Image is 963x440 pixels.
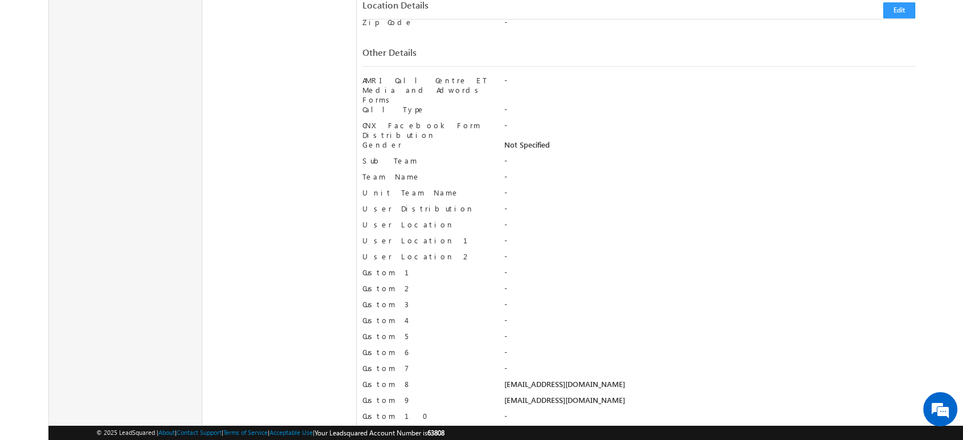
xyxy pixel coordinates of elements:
label: Zip Code [362,17,490,27]
div: Other Details [362,47,631,63]
div: - [504,299,915,315]
div: - [504,219,915,235]
div: User Location [362,219,490,235]
div: - [504,363,915,379]
div: User Location 2 [362,251,490,267]
div: Chat with us now [59,60,191,75]
textarea: Type your message and hit 'Enter' [15,105,208,341]
div: Custom 10 [362,411,490,427]
div: - [504,17,915,33]
a: Acceptable Use [270,429,313,436]
div: User Distribution [362,203,490,219]
div: - [504,347,915,363]
span: 63808 [427,429,444,437]
div: Custom 2 [362,283,490,299]
div: Custom 6 [362,347,490,363]
img: d_60004797649_company_0_60004797649 [19,60,48,75]
div: Custom 7 [362,363,490,379]
div: Gender [362,140,490,156]
div: Custom 1 [362,267,490,283]
span: Your Leadsquared Account Number is [315,429,444,437]
div: - [504,283,915,299]
a: Terms of Service [223,429,268,436]
div: - [504,172,915,188]
div: - [504,188,915,203]
div: - [504,120,915,136]
div: Sub Team [362,156,490,172]
div: Team Name [362,172,490,188]
div: Custom 3 [362,299,490,315]
div: - [504,411,915,427]
div: - [504,331,915,347]
div: Minimize live chat window [187,6,214,33]
button: Edit [883,3,915,19]
div: CNX Facebook Form Distribution [362,120,490,140]
div: - [504,235,915,251]
div: Not Specified [504,140,915,156]
span: © 2025 LeadSquared | | | | | [96,427,444,438]
a: About [158,429,175,436]
div: - [504,104,915,120]
div: - [504,203,915,219]
div: Unit Team Name [362,188,490,203]
div: - [504,75,915,91]
div: [EMAIL_ADDRESS][DOMAIN_NAME] [504,379,915,395]
div: - [504,156,915,172]
div: [EMAIL_ADDRESS][DOMAIN_NAME] [504,395,915,411]
div: - [504,267,915,283]
a: Contact Support [177,429,222,436]
div: Call Type [362,104,490,120]
div: - [504,315,915,331]
div: Custom 8 [362,379,490,395]
div: User Location 1 [362,235,490,251]
em: Start Chat [155,351,207,366]
div: Custom 5 [362,331,490,347]
div: - [504,251,915,267]
div: Custom 9 [362,395,490,411]
div: AMRI Call Centre ET Media and Adwords Forms [362,75,490,104]
div: Custom 4 [362,315,490,331]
